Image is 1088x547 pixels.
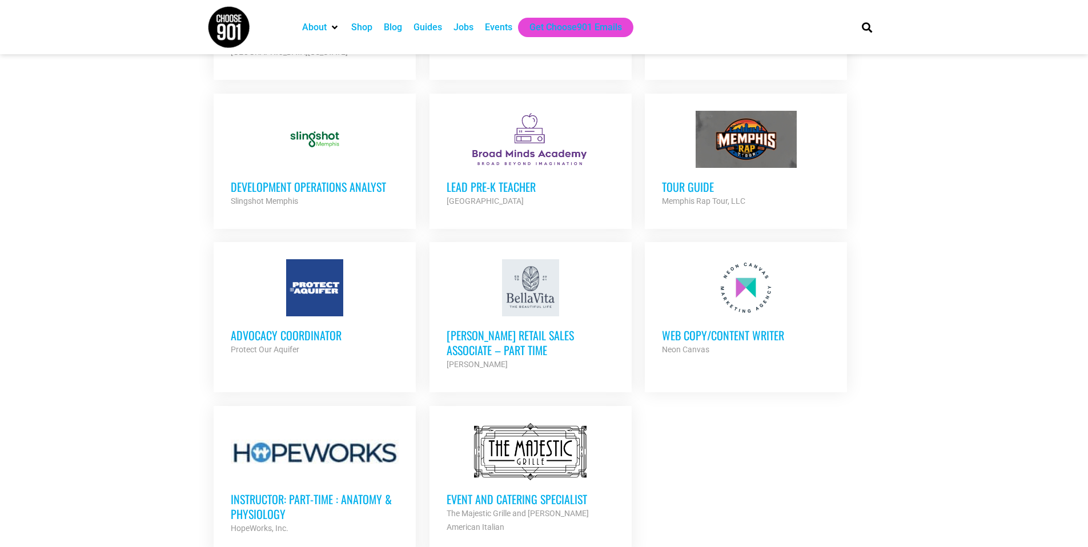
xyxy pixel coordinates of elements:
a: Development Operations Analyst Slingshot Memphis [214,94,416,225]
a: Get Choose901 Emails [529,21,622,34]
h3: Development Operations Analyst [231,179,399,194]
strong: Protect Our Aquifer [231,345,299,354]
a: [PERSON_NAME] Retail Sales Associate – Part Time [PERSON_NAME] [429,242,632,388]
a: Events [485,21,512,34]
strong: Memphis Rap Tour, LLC [662,196,745,206]
h3: Event and Catering Specialist [447,492,615,506]
strong: [GEOGRAPHIC_DATA][US_STATE] [231,47,348,57]
a: Advocacy Coordinator Protect Our Aquifer [214,242,416,373]
h3: Tour Guide [662,179,830,194]
h3: [PERSON_NAME] Retail Sales Associate – Part Time [447,328,615,357]
strong: [GEOGRAPHIC_DATA] [447,196,524,206]
strong: [PERSON_NAME] [447,360,508,369]
nav: Main nav [296,18,842,37]
strong: HopeWorks, Inc. [231,524,288,533]
a: Web Copy/Content Writer Neon Canvas [645,242,847,373]
div: Search [857,18,876,37]
a: Shop [351,21,372,34]
a: Blog [384,21,402,34]
a: Jobs [453,21,473,34]
h3: Lead Pre-K Teacher [447,179,615,194]
a: Lead Pre-K Teacher [GEOGRAPHIC_DATA] [429,94,632,225]
strong: Neon Canvas [662,345,709,354]
strong: The Majestic Grille and [PERSON_NAME] American Italian [447,509,589,532]
h3: Instructor: Part-Time : Anatomy & Physiology [231,492,399,521]
a: Tour Guide Memphis Rap Tour, LLC [645,94,847,225]
h3: Advocacy Coordinator [231,328,399,343]
a: About [302,21,327,34]
h3: Web Copy/Content Writer [662,328,830,343]
strong: Slingshot Memphis [231,196,298,206]
div: About [296,18,346,37]
a: Guides [413,21,442,34]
